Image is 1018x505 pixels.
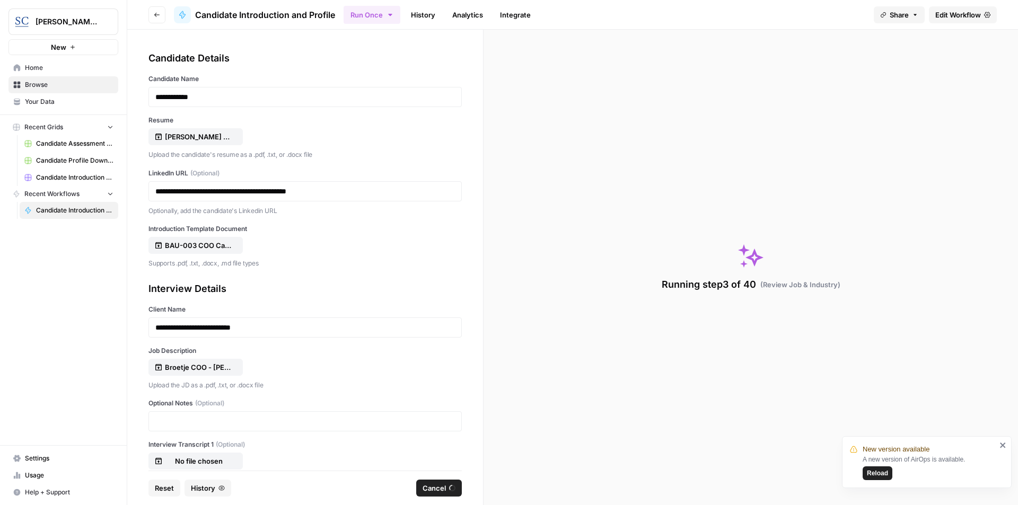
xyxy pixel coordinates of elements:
span: Usage [25,471,113,480]
button: close [999,441,1007,449]
button: No file chosen [148,453,243,469]
span: Share [890,10,909,20]
a: Candidate Introduction Download Sheet [20,169,118,186]
span: Recent Grids [24,122,63,132]
p: Upload the candidate's resume as a .pdf, .txt, or .docx file [148,149,462,160]
div: Interview Details [148,281,462,296]
button: [PERSON_NAME] Resume.pdf [148,128,243,145]
button: Reload [863,466,892,480]
span: Cancel [423,483,446,493]
label: Job Description [148,346,462,356]
div: Candidate Details [148,51,462,66]
a: Settings [8,450,118,467]
span: Candidate Profile Download Sheet [36,156,113,165]
label: LinkedIn URL [148,169,462,178]
span: Home [25,63,113,73]
span: Candidate Assessment Download Sheet [36,139,113,148]
span: Reload [867,468,888,478]
span: (Optional) [195,398,224,408]
button: BAU-003 COO Candidate Introduction Template.docx [148,237,243,254]
a: Candidate Assessment Download Sheet [20,135,118,152]
a: Candidate Introduction and Profile [20,202,118,219]
button: Help + Support [8,484,118,501]
button: Recent Grids [8,119,118,135]
a: Candidate Introduction and Profile [174,6,335,23]
p: Broetje COO - [PERSON_NAME] Recruitment Profile.pdf [165,362,233,373]
img: Stanton Chase Nashville Logo [12,12,31,31]
div: A new version of AirOps is available. [863,455,996,480]
button: History [185,480,231,497]
a: Home [8,59,118,76]
span: [PERSON_NAME] [GEOGRAPHIC_DATA] [36,16,100,27]
span: Your Data [25,97,113,107]
label: Interview Transcript 1 [148,440,462,449]
span: Help + Support [25,488,113,497]
p: Upload the JD as a .pdf, .txt, or .docx file [148,380,462,391]
span: Recent Workflows [24,189,80,199]
span: (Optional) [216,440,245,449]
button: Share [874,6,925,23]
span: New [51,42,66,52]
label: Introduction Template Document [148,224,462,234]
span: Reset [155,483,174,493]
button: Cancel [416,480,462,497]
a: History [405,6,442,23]
button: Workspace: Stanton Chase Nashville [8,8,118,35]
span: Candidate Introduction Download Sheet [36,173,113,182]
p: Supports .pdf, .txt, .docx, .md file types [148,258,462,269]
button: Broetje COO - [PERSON_NAME] Recruitment Profile.pdf [148,359,243,376]
span: ( Review Job & Industry ) [760,279,840,290]
a: Integrate [494,6,537,23]
a: Usage [8,467,118,484]
span: Settings [25,454,113,463]
label: Client Name [148,305,462,314]
a: Edit Workflow [929,6,997,23]
span: Candidate Introduction and Profile [195,8,335,21]
span: Edit Workflow [935,10,981,20]
span: (Optional) [190,169,220,178]
p: No file chosen [165,456,233,466]
p: [PERSON_NAME] Resume.pdf [165,131,233,142]
p: BAU-003 COO Candidate Introduction Template.docx [165,240,233,251]
span: Browse [25,80,113,90]
span: New version available [863,444,929,455]
button: Run Once [344,6,400,24]
button: Reset [148,480,180,497]
button: Recent Workflows [8,186,118,202]
button: New [8,39,118,55]
label: Resume [148,116,462,125]
a: Candidate Profile Download Sheet [20,152,118,169]
span: History [191,483,215,493]
a: Browse [8,76,118,93]
label: Optional Notes [148,398,462,408]
p: Optionally, add the candidate's Linkedin URL [148,206,462,216]
span: Candidate Introduction and Profile [36,206,113,215]
a: Your Data [8,93,118,110]
div: Running step 3 of 40 [662,277,840,292]
label: Candidate Name [148,74,462,84]
a: Analytics [446,6,489,23]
